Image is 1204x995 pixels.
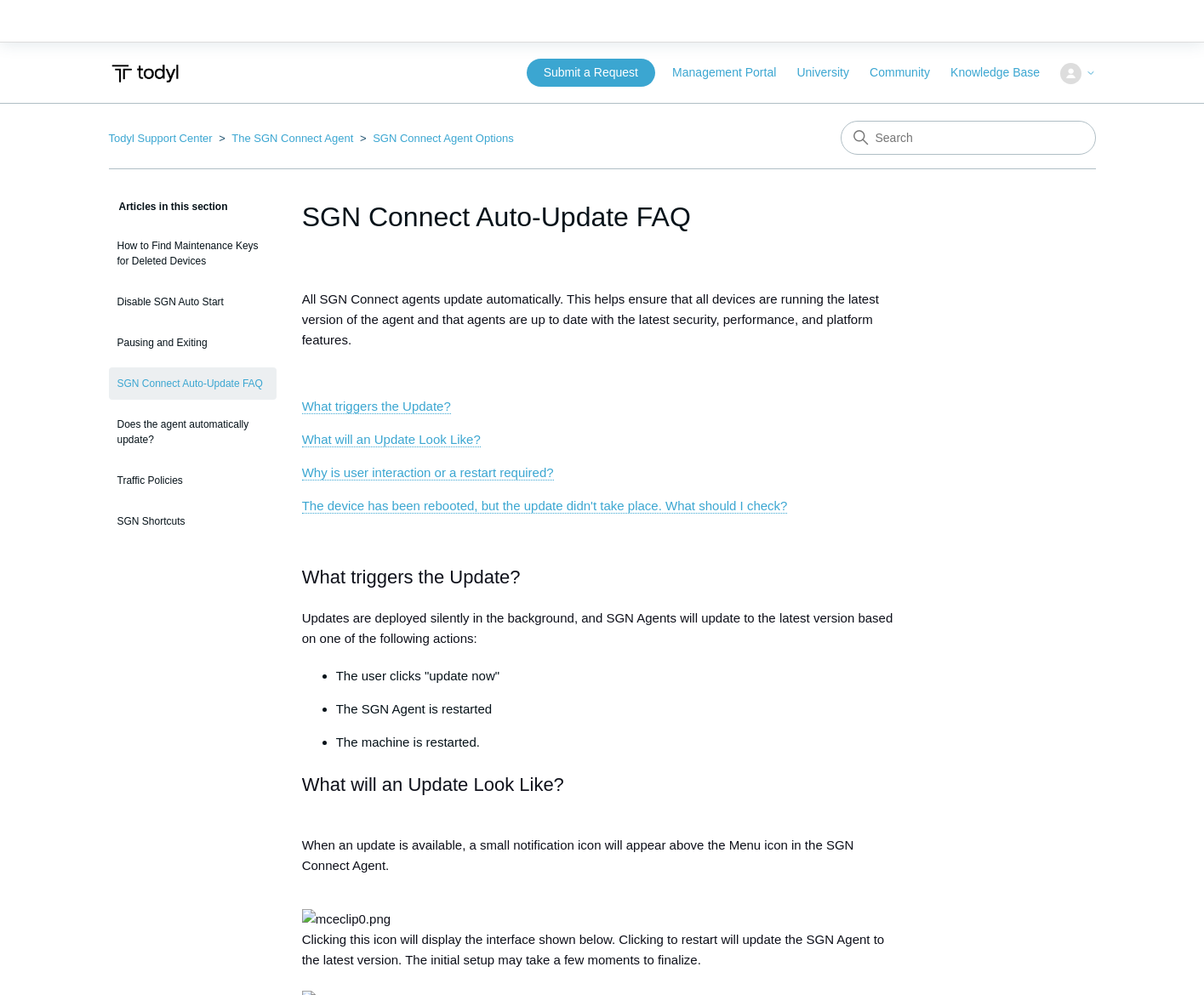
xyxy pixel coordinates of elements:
img: Todyl Support Center Help Center home page [109,58,181,89]
p: The SGN Agent is restarted [336,699,903,719]
span: Updates are deployed silently in the background, and SGN Agents will update to the latest version... [302,611,893,645]
a: The SGN Connect Agent [231,132,353,145]
a: Knowledge Base [950,64,1057,82]
a: Traffic Policies [109,464,277,497]
a: SGN Shortcuts [109,505,277,537]
a: Pausing and Exiting [109,327,277,359]
a: Why is user interaction or a restart required? [302,465,554,480]
a: Submit a Request [527,59,655,87]
li: SGN Connect Agent Options [357,132,514,145]
a: Disable SGN Auto Start [109,286,277,318]
span: When an update is available, a small notification icon will appear above the Menu icon in the SGN... [302,838,854,873]
li: The user clicks "update now" [336,666,903,686]
p: The machine is restarted. [336,732,903,753]
span: Articles in this section [109,201,228,213]
span: What will an Update Look Like? [302,774,564,795]
a: What triggers the Update? [302,399,451,414]
span: What triggers the Update? [302,566,521,588]
span: All SGN Connect agents update automatically. This helps ensure that all devices are running the l... [302,292,879,347]
a: University [796,64,865,82]
a: How to Find Maintenance Keys for Deleted Devices [109,230,277,277]
a: Community [870,64,947,82]
a: SGN Connect Auto-Update FAQ [109,367,277,400]
a: Todyl Support Center [109,132,213,145]
input: Search [841,121,1096,155]
a: The device has been rebooted, but the update didn't take place. What should I check? [302,498,788,514]
a: Does the agent automatically update? [109,408,277,456]
h1: SGN Connect Auto-Update FAQ [302,196,903,237]
a: SGN Connect Agent Options [373,132,513,145]
li: The SGN Connect Agent [215,132,357,145]
li: Todyl Support Center [109,132,216,145]
a: Management Portal [672,64,793,82]
img: mceclip0.png [302,909,391,930]
a: What will an Update Look Like? [302,432,481,447]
